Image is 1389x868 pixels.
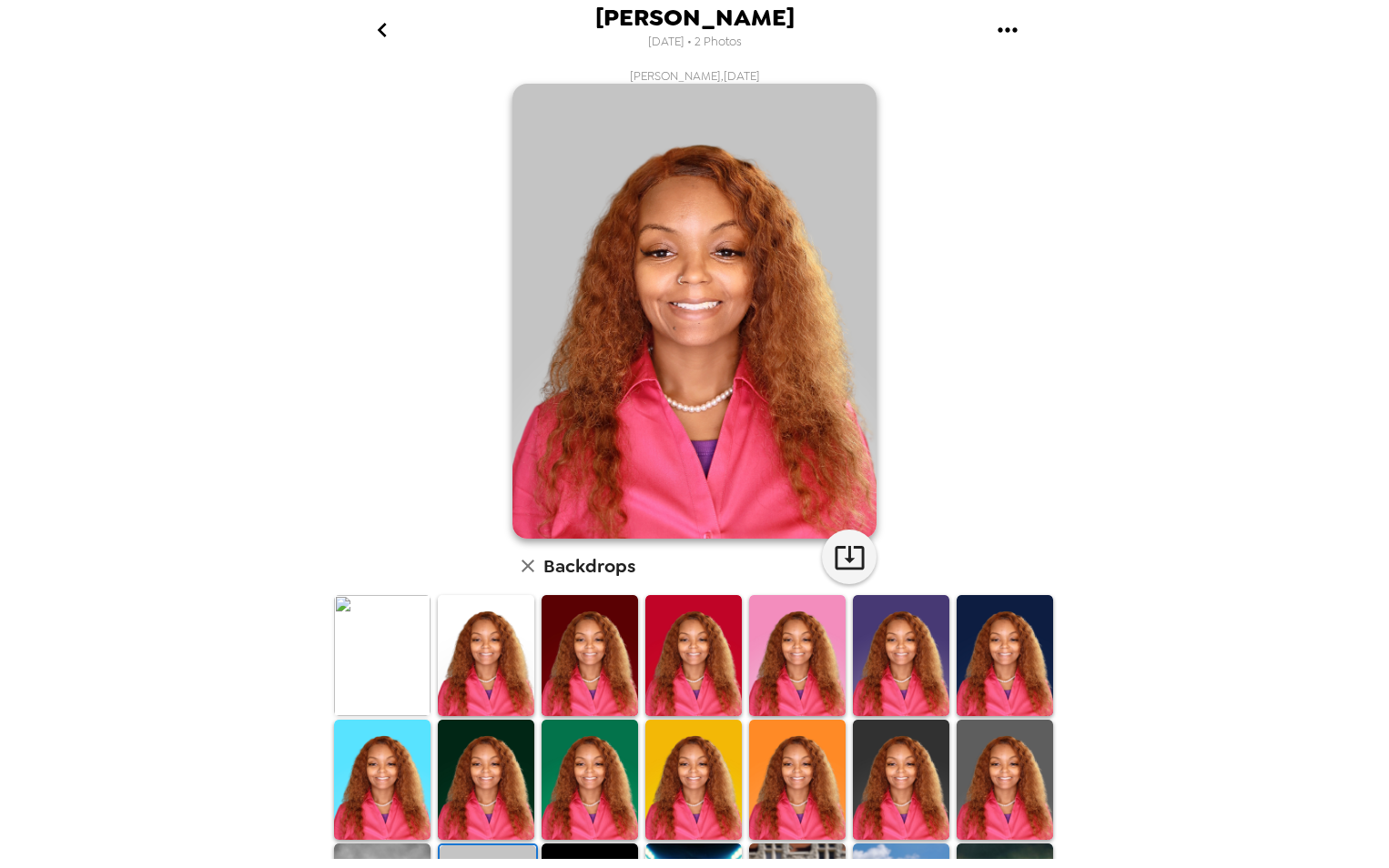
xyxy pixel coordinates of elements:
img: user [512,84,877,539]
span: [PERSON_NAME] [595,5,795,30]
img: Original [334,595,431,715]
h6: Backdrops [543,551,635,580]
span: [DATE] • 2 Photos [648,30,742,55]
span: [PERSON_NAME] , [DATE] [630,68,760,84]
